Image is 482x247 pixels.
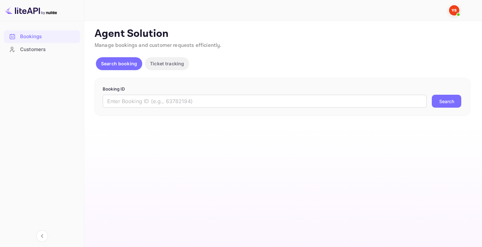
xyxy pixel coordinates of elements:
a: Customers [4,43,80,55]
div: Bookings [4,30,80,43]
button: Search [432,95,461,108]
p: Agent Solution [95,27,470,40]
p: Search booking [101,60,137,67]
button: Collapse navigation [36,230,48,242]
div: Bookings [20,33,77,40]
img: Yandex Support [449,5,459,16]
span: Manage bookings and customer requests efficiently. [95,42,222,49]
p: Ticket tracking [150,60,184,67]
p: Booking ID [103,86,462,92]
img: LiteAPI logo [5,5,57,16]
input: Enter Booking ID (e.g., 63782194) [103,95,427,108]
div: Customers [20,46,77,53]
a: Bookings [4,30,80,42]
div: Customers [4,43,80,56]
